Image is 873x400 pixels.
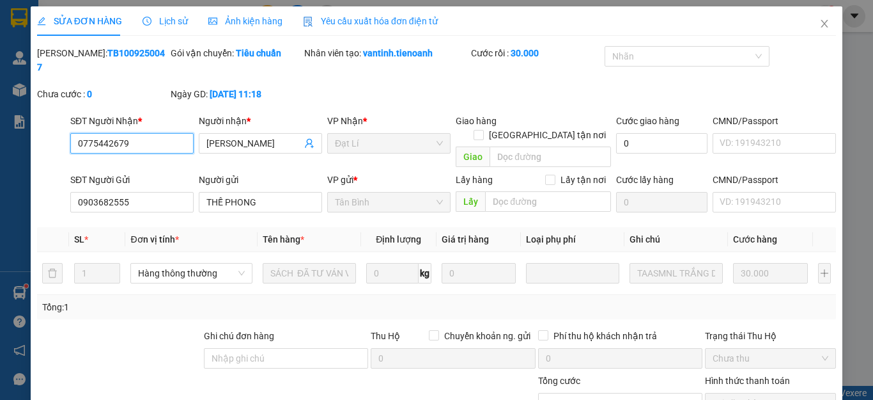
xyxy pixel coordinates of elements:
div: SĐT Người Nhận [70,114,194,128]
strong: 1900 633 614 [86,31,141,41]
div: Cước rồi : [471,46,602,60]
button: plus [818,263,831,284]
span: VP Gửi: [PERSON_NAME] [5,49,79,56]
img: logo [5,8,37,40]
div: CMND/Passport [713,114,836,128]
div: SĐT Người Gửi [70,173,194,187]
input: Cước lấy hàng [616,192,707,212]
b: [DATE] 11:18 [210,89,261,99]
input: Ghi Chú [630,263,723,284]
span: Tân Bình [335,193,443,212]
span: edit [37,17,46,26]
span: Tổng cước [538,376,580,386]
span: VP Nhận: [GEOGRAPHIC_DATA] [97,46,161,59]
span: Lịch sử [143,16,188,26]
th: Loại phụ phí [521,227,624,252]
span: CTY TNHH DLVT TIẾN OANH [47,7,179,19]
input: Ghi chú đơn hàng [204,348,368,369]
span: Định lượng [376,234,421,244]
span: Đơn vị tính [130,234,178,244]
span: Đạt Lí [335,134,443,153]
span: Giá trị hàng [442,234,489,244]
input: Dọc đường [485,191,611,212]
label: Cước giao hàng [616,116,679,126]
span: Hàng thông thường [138,264,244,283]
span: picture [208,17,217,26]
label: Hình thức thanh toán [705,376,790,386]
span: Lấy [456,191,485,212]
span: SL [74,234,84,244]
span: Thu Hộ [371,331,400,341]
div: Tổng: 1 [42,300,338,314]
div: Nhân viên tạo: [304,46,468,60]
span: kg [419,263,431,284]
span: [GEOGRAPHIC_DATA] tận nơi [484,128,611,142]
span: close [819,19,830,29]
div: Người gửi [199,173,322,187]
span: VP Nhận [327,116,363,126]
img: icon [303,17,313,27]
div: Gói vận chuyển: [171,46,302,60]
span: Ảnh kiện hàng [208,16,282,26]
span: ĐT: 0935 82 08 08 [97,77,146,84]
span: Giao [456,147,490,167]
input: 0 [733,263,808,284]
div: Trạng thái Thu Hộ [705,329,836,343]
div: [PERSON_NAME]: [37,46,168,74]
label: Ghi chú đơn hàng [204,331,274,341]
div: CMND/Passport [713,173,836,187]
span: SỬA ĐƠN HÀNG [37,16,122,26]
input: 0 [442,263,516,284]
th: Ghi chú [624,227,728,252]
span: Lấy hàng [456,175,493,185]
b: vantinh.tienoanh [363,48,433,58]
button: delete [42,263,63,284]
b: 30.000 [511,48,539,58]
span: ---------------------------------------------- [27,88,164,99]
span: ĐC: QL14, Chợ Đạt Lý [5,65,68,71]
span: clock-circle [143,17,151,26]
input: Cước giao hàng [616,133,707,154]
span: Yêu cầu xuất hóa đơn điện tử [303,16,438,26]
span: ĐT:0931 608 606 [5,77,51,84]
span: user-add [304,138,314,148]
span: Phí thu hộ khách nhận trả [548,329,662,343]
input: Dọc đường [490,147,611,167]
strong: NHẬN HÀNG NHANH - GIAO TỐC HÀNH [50,21,177,29]
button: Close [807,6,842,42]
label: Cước lấy hàng [616,175,674,185]
span: Chuyển khoản ng. gửi [439,329,536,343]
input: VD: Bàn, Ghế [263,263,356,284]
span: Cước hàng [733,234,777,244]
span: Giao hàng [456,116,497,126]
div: Chưa cước : [37,87,168,101]
span: Tên hàng [263,234,304,244]
span: Lấy tận nơi [555,173,611,187]
b: 0 [87,89,92,99]
div: VP gửi [327,173,451,187]
span: ĐC: 804 Song Hành, XLHN, P Hiệp Phú Q9 [97,61,179,74]
b: Tiêu chuẩn [236,48,281,58]
div: Ngày GD: [171,87,302,101]
div: Người nhận [199,114,322,128]
span: Chưa thu [713,349,828,368]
